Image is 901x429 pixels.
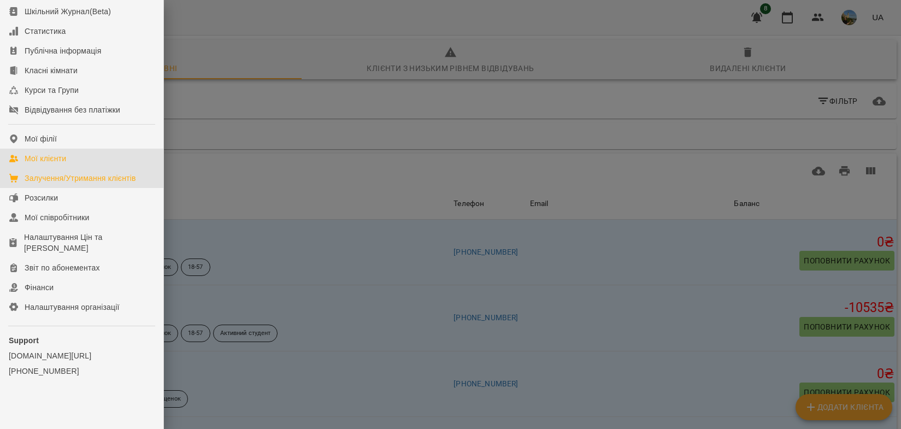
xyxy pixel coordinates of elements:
[25,65,78,76] div: Класні кімнати
[25,302,120,313] div: Налаштування організації
[25,212,90,223] div: Мої співробітники
[25,26,66,37] div: Статистика
[25,104,120,115] div: Відвідування без платіжки
[24,232,155,254] div: Налаштування Цін та [PERSON_NAME]
[25,192,58,203] div: Розсилки
[25,153,66,164] div: Мої клієнти
[25,45,101,56] div: Публічна інформація
[25,262,100,273] div: Звіт по абонементах
[9,335,155,346] p: Support
[25,282,54,293] div: Фінанси
[25,85,79,96] div: Курси та Групи
[25,6,111,17] div: Шкільний Журнал(Beta)
[9,366,155,377] a: [PHONE_NUMBER]
[25,173,136,184] div: Залучення/Утримання клієнтів
[9,350,155,361] a: [DOMAIN_NAME][URL]
[25,133,57,144] div: Мої філії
